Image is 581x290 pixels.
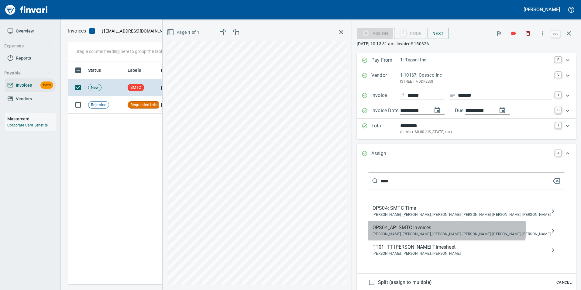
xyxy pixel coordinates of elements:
button: Flag [492,27,506,40]
p: Invoice Date [371,107,400,115]
p: Pay From [371,57,400,64]
a: Reports [5,51,56,65]
span: [PERSON_NAME], [PERSON_NAME], [PERSON_NAME], [PERSON_NAME], [PERSON_NAME], [PERSON_NAME] [373,231,551,237]
p: Due [455,107,484,114]
span: Vendors [16,95,32,103]
div: Expand [357,68,576,88]
a: InvoicesBeta [5,78,56,92]
div: OPS04_AP: SMTC Invoices[PERSON_NAME], [PERSON_NAME], [PERSON_NAME], [PERSON_NAME], [PERSON_NAME],... [368,221,565,240]
a: I [555,92,561,98]
span: Labels [128,67,149,74]
a: T [555,122,561,128]
button: Page 1 of 1 [166,27,202,38]
div: Expand [357,119,576,139]
span: OPS04_AP: SMTC Invoices [373,224,551,231]
button: More [536,27,549,40]
span: [PERSON_NAME], [PERSON_NAME], [PERSON_NAME] [373,251,551,257]
p: ( ) [98,28,175,34]
td: [DATE] [159,96,192,114]
h5: [PERSON_NAME] [524,6,560,13]
button: change due date [495,103,510,118]
div: Expand [357,144,576,164]
a: P [555,57,561,63]
div: Code [394,30,426,35]
p: Invoices [68,27,86,35]
span: Expenses [4,42,50,50]
button: change date [430,103,445,118]
a: V [555,72,561,78]
p: Drag a column heading here to group the table [75,48,164,54]
span: Status [88,67,101,74]
p: Vendor [371,72,400,85]
div: TT01: TT [PERSON_NAME] Timesheet[PERSON_NAME], [PERSON_NAME], [PERSON_NAME] [368,240,565,260]
span: [EMAIL_ADDRESS][DOMAIN_NAME] [103,28,173,34]
button: Expenses [2,40,53,52]
button: [PERSON_NAME] [522,5,562,14]
a: D [555,107,561,113]
a: Corporate Card Benefits [7,123,48,127]
span: TT01: TT [PERSON_NAME] Timesheet [373,243,551,251]
div: Assign [357,30,393,36]
span: Close invoice [549,26,576,41]
span: Overview [16,27,34,35]
nav: assign [368,199,565,262]
button: Labels [507,27,520,40]
span: Page 1 of 1 [168,29,199,36]
span: Reports [16,54,31,62]
div: Expand [357,103,576,119]
span: Rejected [88,102,109,108]
a: esc [551,30,560,37]
svg: Invoice number [400,92,405,99]
p: Total [371,122,400,135]
p: Assign [371,150,400,158]
p: (basis + $0.00 [US_STATE] tax) [400,129,552,135]
span: Requested Info [128,102,160,108]
td: [DATE] [159,79,192,96]
span: Status [88,67,109,74]
div: Expand [357,53,576,68]
a: Overview [5,24,56,38]
span: OPS04: SMTC Time [373,205,551,212]
a: Vendors [5,92,56,106]
span: Cancel [556,279,572,286]
button: Discard [521,27,535,40]
p: Invoice [371,92,400,100]
span: Next [432,30,444,37]
span: Beta [40,82,53,89]
span: Split (assign to multiple) [378,279,432,286]
nav: breadcrumb [68,27,86,35]
p: [DATE] 10:13:31 am. Invoice# 15032A. [357,41,576,47]
img: Finvari [4,2,49,17]
button: Next [428,28,449,39]
span: Payable [4,69,50,77]
span: New [88,85,101,91]
span: Received [161,67,179,74]
span: [PERSON_NAME], [PERSON_NAME], [PERSON_NAME], [PERSON_NAME], [PERSON_NAME], [PERSON_NAME] [373,212,551,218]
span: SMTC [128,85,144,91]
button: Upload an Invoice [86,27,98,35]
span: Invoices [16,81,32,89]
div: OPS04: SMTC Time[PERSON_NAME], [PERSON_NAME], [PERSON_NAME], [PERSON_NAME], [PERSON_NAME], [PERSO... [368,202,565,221]
p: 1: Tapani Inc. [400,57,552,64]
h6: Mastercard [7,116,56,122]
span: Labels [128,67,141,74]
div: Expand [357,88,576,103]
p: [STREET_ADDRESS] [400,79,552,85]
span: Received [161,67,187,74]
a: A [555,150,561,156]
svg: Invoice description [449,92,456,98]
button: Payable [2,67,53,79]
p: 1-10167: Cessco Inc [400,72,552,79]
button: Cancel [554,278,574,287]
